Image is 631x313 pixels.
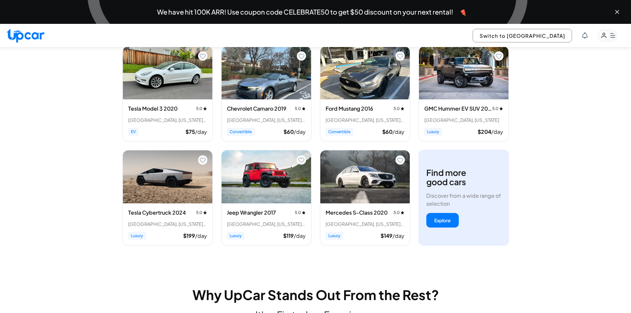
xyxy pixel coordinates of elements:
span: /day [294,128,306,135]
button: Close banner [614,9,620,15]
span: $ 204 [478,128,491,135]
img: Jeep Wrangler 2017 [222,150,311,203]
div: View details for Tesla Cybertruck 2024 [123,150,213,245]
span: /day [393,232,404,239]
div: View details for Ford Mustang 2016 [320,46,410,141]
img: GMC Hummer EV SUV 2024 [419,46,508,99]
span: 5.0 [196,210,207,215]
img: Mercedes S-Class 2020 [320,150,410,203]
span: $ 149 [381,232,393,239]
h2: Why UpCar Stands Out From the Rest? [122,288,509,301]
div: View details for Tesla Model 3 2020 [123,46,213,141]
span: /day [491,128,503,135]
img: star [203,107,207,110]
img: star [400,211,404,214]
span: 5.0 [196,106,207,111]
div: [GEOGRAPHIC_DATA], [US_STATE] • 11 trips [128,117,207,123]
button: Add to favorites [297,155,306,165]
span: Convertible [326,128,353,136]
div: [GEOGRAPHIC_DATA], [US_STATE] • 1 trips [326,221,404,227]
img: star [400,107,404,110]
button: Switch to [GEOGRAPHIC_DATA] [473,29,572,42]
div: View details for Jeep Wrangler 2017 [221,150,311,245]
div: [GEOGRAPHIC_DATA], [US_STATE] • 1 trips [227,117,306,123]
span: $ 60 [284,128,294,135]
span: /day [195,232,207,239]
button: Add to favorites [494,51,503,61]
button: Add to favorites [297,51,306,61]
img: Tesla Cybertruck 2024 [123,150,212,203]
div: View details for Chevrolet Camaro 2019 [221,46,311,141]
h3: GMC Hummer EV SUV 2024 [424,105,493,113]
span: $ 60 [382,128,393,135]
img: star [499,107,503,110]
button: Add to favorites [198,51,207,61]
button: Add to favorites [198,155,207,165]
span: We have hit 100K ARR! Use coupon code CELEBRATE50 to get $50 discount on your next rental! [157,9,453,15]
h3: Tesla Model 3 2020 [128,105,178,113]
span: 5.0 [394,106,404,111]
img: Tesla Model 3 2020 [123,46,212,99]
h3: Chevrolet Camaro 2019 [227,105,287,113]
span: Luxury [326,232,343,240]
span: 5.0 [295,106,306,111]
h3: Mercedes S-Class 2020 [326,209,388,217]
span: Luxury [227,232,244,240]
div: [GEOGRAPHIC_DATA], [US_STATE] [424,117,503,123]
span: 5.0 [394,210,404,215]
button: Add to favorites [395,155,405,165]
span: /day [294,232,306,239]
img: star [203,211,207,214]
span: /day [195,128,207,135]
div: View details for Mercedes S-Class 2020 [320,150,410,245]
h3: Jeep Wrangler 2017 [227,209,276,217]
div: [GEOGRAPHIC_DATA], [US_STATE] • 2 trips [326,117,404,123]
img: Upcar Logo [7,28,44,43]
div: View details for GMC Hummer EV SUV 2024 [419,46,509,141]
button: Explore [426,213,459,228]
h3: Find more good cars [426,168,466,186]
img: Ford Mustang 2016 [320,46,410,99]
h3: Ford Mustang 2016 [326,105,373,113]
img: star [302,107,306,110]
span: Luxury [128,232,146,240]
span: 5.0 [295,210,306,215]
button: Add to favorites [395,51,405,61]
p: Discover from a wide range of selection [426,192,501,208]
span: Luxury [424,128,442,136]
img: Chevrolet Camaro 2019 [222,46,311,99]
span: $ 199 [183,232,195,239]
img: star [302,211,306,214]
span: $ 75 [185,128,195,135]
div: [GEOGRAPHIC_DATA], [US_STATE] • 3 trips [128,221,207,227]
h3: Tesla Cybertruck 2024 [128,209,186,217]
div: [GEOGRAPHIC_DATA], [US_STATE] • 1 trips [227,221,306,227]
span: EV [128,128,138,136]
span: 5.0 [492,106,503,111]
span: /day [393,128,404,135]
span: $ 119 [283,232,294,239]
span: Convertible [227,128,254,136]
